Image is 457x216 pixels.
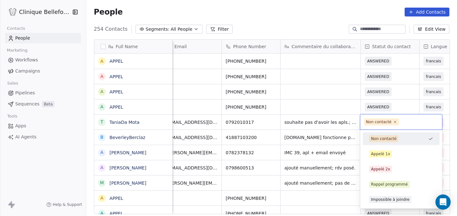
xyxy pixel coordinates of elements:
div: Appelé 1x [371,151,390,157]
div: Rappel programmé [371,181,408,187]
div: Impossible à joindre [371,197,409,202]
div: Appelé 2x [371,166,390,172]
div: Non contacté [366,119,391,125]
div: Suggestions [363,132,440,206]
div: Non contacté [371,136,396,142]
